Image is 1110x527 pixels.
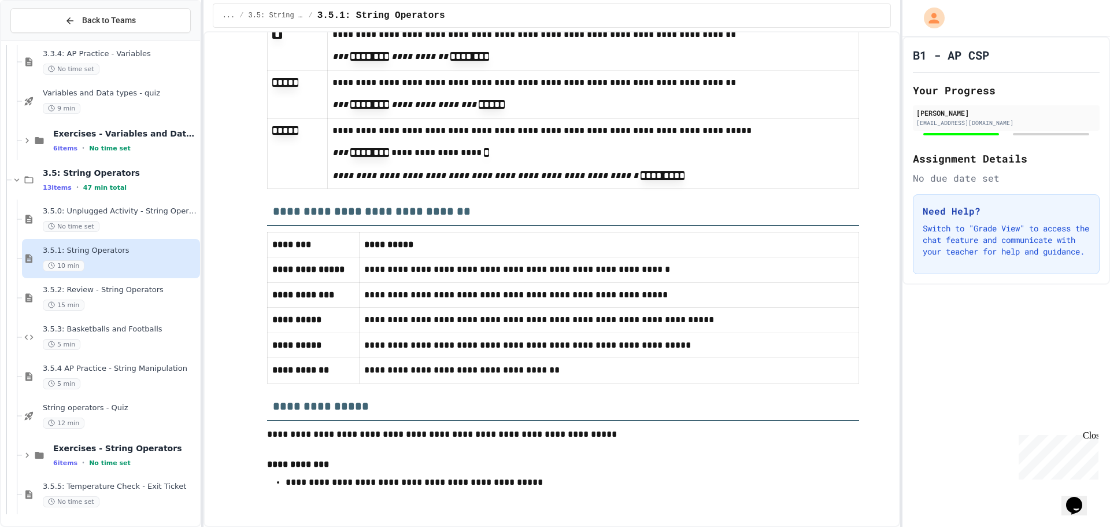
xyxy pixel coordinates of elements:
[43,378,80,389] span: 5 min
[53,443,198,454] span: Exercises - String Operators
[43,339,80,350] span: 5 min
[43,49,198,59] span: 3.3.4: AP Practice - Variables
[43,403,198,413] span: String operators - Quiz
[89,459,131,467] span: No time set
[53,145,77,152] span: 6 items
[43,482,198,492] span: 3.5.5: Temperature Check - Exit Ticket
[308,11,312,20] span: /
[82,14,136,27] span: Back to Teams
[916,108,1096,118] div: [PERSON_NAME]
[10,8,191,33] button: Back to Teams
[53,459,77,467] span: 6 items
[912,5,948,31] div: My Account
[43,418,84,429] span: 12 min
[239,11,243,20] span: /
[43,364,198,374] span: 3.5.4 AP Practice - String Manipulation
[43,300,84,311] span: 15 min
[43,260,84,271] span: 10 min
[43,285,198,295] span: 3.5.2: Review - String Operators
[83,184,127,191] span: 47 min total
[89,145,131,152] span: No time set
[53,128,198,139] span: Exercises - Variables and Data Types
[923,204,1090,218] h3: Need Help?
[317,9,445,23] span: 3.5.1: String Operators
[43,89,198,98] span: Variables and Data types - quiz
[43,221,99,232] span: No time set
[82,458,84,467] span: •
[43,246,198,256] span: 3.5.1: String Operators
[248,11,304,20] span: 3.5: String Operators
[1014,430,1098,480] iframe: chat widget
[43,168,198,178] span: 3.5: String Operators
[923,223,1090,257] p: Switch to "Grade View" to access the chat feature and communicate with your teacher for help and ...
[5,5,80,73] div: Chat with us now!Close
[1061,481,1098,515] iframe: chat widget
[223,11,235,20] span: ...
[82,143,84,153] span: •
[916,119,1096,127] div: [EMAIL_ADDRESS][DOMAIN_NAME]
[43,64,99,75] span: No time set
[43,103,80,114] span: 9 min
[913,150,1100,167] h2: Assignment Details
[913,171,1100,185] div: No due date set
[913,47,989,63] h1: B1 - AP CSP
[43,325,198,334] span: 3.5.3: Basketballs and Footballs
[43,207,198,216] span: 3.5.0: Unplugged Activity - String Operators
[913,82,1100,98] h2: Your Progress
[76,183,79,192] span: •
[43,184,72,191] span: 13 items
[43,496,99,507] span: No time set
